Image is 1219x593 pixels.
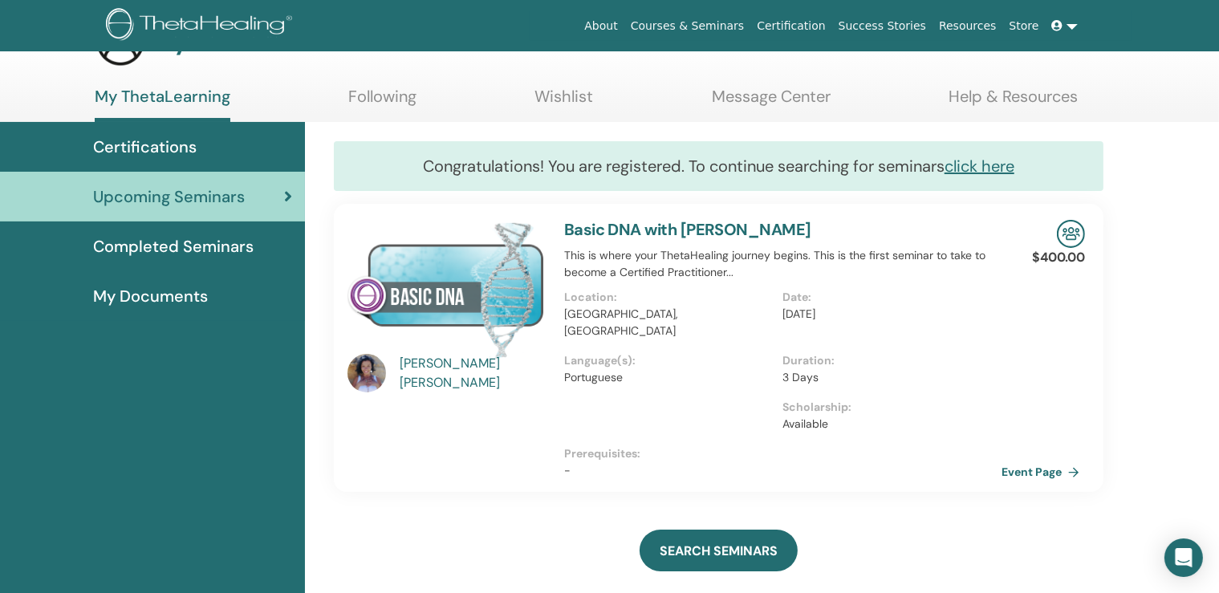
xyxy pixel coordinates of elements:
a: Success Stories [832,11,933,41]
p: Prerequisites : [564,445,1002,462]
a: Resources [933,11,1003,41]
img: default.jpg [347,354,386,392]
a: Courses & Seminars [624,11,751,41]
a: Store [1003,11,1046,41]
p: This is where your ThetaHealing journey begins. This is the first seminar to take to become a Cer... [564,247,1002,281]
span: Certifications [93,135,197,159]
p: - [564,462,1002,479]
span: My Documents [93,284,208,308]
p: Portuguese [564,369,774,386]
p: [DATE] [782,306,992,323]
p: Date : [782,289,992,306]
img: In-Person Seminar [1057,220,1085,248]
p: Language(s) : [564,352,774,369]
a: My ThetaLearning [95,87,230,122]
a: [PERSON_NAME] [PERSON_NAME] [400,354,548,392]
a: Following [348,87,416,118]
a: Event Page [1002,460,1086,484]
span: Completed Seminars [93,234,254,258]
p: Duration : [782,352,992,369]
a: Wishlist [535,87,594,118]
a: Help & Resources [949,87,1078,118]
p: Scholarship : [782,399,992,416]
a: Certification [750,11,831,41]
p: Available [782,416,992,433]
p: [GEOGRAPHIC_DATA], [GEOGRAPHIC_DATA] [564,306,774,339]
img: logo.png [106,8,298,44]
span: SEARCH SEMINARS [660,542,778,559]
p: 3 Days [782,369,992,386]
p: $400.00 [1032,248,1085,267]
p: Location : [564,289,774,306]
img: Basic DNA [347,220,545,359]
a: SEARCH SEMINARS [640,530,798,571]
a: Basic DNA with [PERSON_NAME] [564,219,811,240]
div: Open Intercom Messenger [1164,538,1203,577]
a: Message Center [712,87,831,118]
div: Congratulations! You are registered. To continue searching for seminars [334,141,1103,191]
a: About [578,11,624,41]
a: click here [945,156,1014,177]
h3: My Dashboard [152,27,316,56]
span: Upcoming Seminars [93,185,245,209]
